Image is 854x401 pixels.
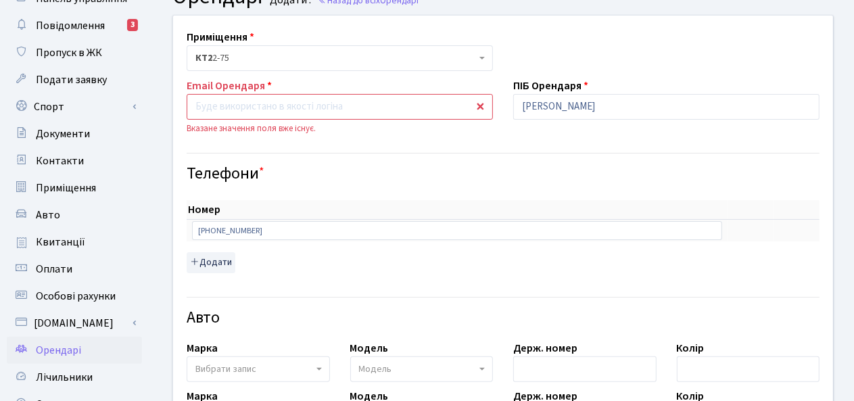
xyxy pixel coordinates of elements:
a: Оплати [7,256,142,283]
a: Спорт [7,93,142,120]
a: [DOMAIN_NAME] [7,310,142,337]
label: Приміщення [187,29,254,45]
a: Повідомлення3 [7,12,142,39]
span: Лічильники [36,370,93,385]
span: Контакти [36,154,84,168]
span: Оплати [36,262,72,277]
a: Особові рахунки [7,283,142,310]
span: Орендарі [36,343,81,358]
a: Орендарі [7,337,142,364]
button: Додати [187,252,235,273]
div: Вказане значення поля вже існує. [187,122,493,135]
h4: Телефони [187,164,820,184]
h4: Авто [187,308,820,328]
span: Повідомлення [36,18,105,33]
span: Вибрати запис [195,362,256,376]
span: Авто [36,208,60,222]
label: Марка [187,340,218,356]
th: Номер [187,200,728,220]
span: Модель [359,362,392,376]
span: Особові рахунки [36,289,116,304]
input: Буде використано в якості логіна [187,94,493,120]
span: Подати заявку [36,72,107,87]
a: Авто [7,202,142,229]
label: Email Орендаря [187,78,272,94]
div: 3 [127,19,138,31]
a: Квитанції [7,229,142,256]
span: Квитанції [36,235,85,250]
label: Колір [677,340,705,356]
a: Лічильники [7,364,142,391]
span: <b>КТ2</b>&nbsp;&nbsp;&nbsp;2-75 [195,51,476,65]
a: Пропуск в ЖК [7,39,142,66]
a: Приміщення [7,174,142,202]
a: Подати заявку [7,66,142,93]
span: <b>КТ2</b>&nbsp;&nbsp;&nbsp;2-75 [187,45,493,71]
label: ПІБ Орендаря [513,78,588,94]
span: Пропуск в ЖК [36,45,102,60]
label: Держ. номер [513,340,577,356]
a: Документи [7,120,142,147]
b: КТ2 [195,51,212,65]
span: Приміщення [36,181,96,195]
span: Документи [36,126,90,141]
label: Модель [350,340,389,356]
a: Контакти [7,147,142,174]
